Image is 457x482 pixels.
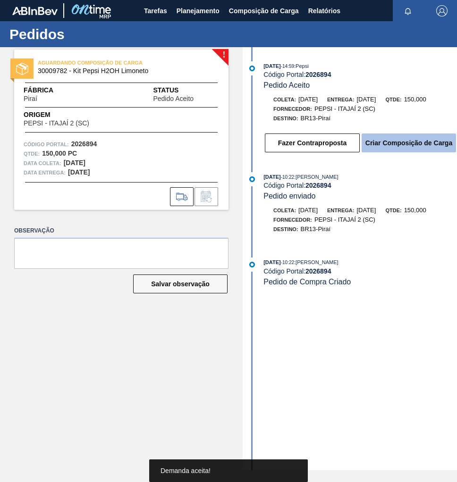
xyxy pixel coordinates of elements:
[308,5,340,17] span: Relatórios
[263,278,351,286] span: Pedido de Compra Criado
[281,260,294,265] span: - 10:22
[14,224,228,238] label: Observação
[327,97,354,102] span: Entrega:
[314,216,375,223] span: PEPSI - ITAJAÍ 2 (SC)
[314,105,375,112] span: PEPSI - ITAJAÍ 2 (SC)
[281,175,294,180] span: - 10:22
[273,217,312,223] span: Fornecedor:
[263,81,310,89] span: Pedido Aceito
[161,467,211,474] span: Demanda aceita!
[249,176,255,182] img: atual
[24,168,66,177] span: Data entrega:
[273,208,296,213] span: Coleta:
[42,150,77,157] strong: 150,000 PC
[68,168,90,176] strong: [DATE]
[362,133,456,152] button: Criar Composição de Carga
[24,140,69,149] span: Código Portal:
[229,5,299,17] span: Composição de Carga
[436,5,448,17] img: Logout
[177,5,220,17] span: Planejamento
[170,187,194,206] div: Ir para Composição de Carga
[71,140,97,148] strong: 2026894
[385,208,401,213] span: Qtde:
[404,96,426,103] span: 150,000
[301,225,331,233] span: BR13-Piraí
[356,96,376,103] span: [DATE]
[294,63,309,69] span: : Pepsi
[133,274,228,293] button: Salvar observação
[24,120,89,127] span: PEPSI - ITAJAÍ 2 (SC)
[263,267,457,275] div: Código Portal:
[263,63,280,69] span: [DATE]
[393,4,423,17] button: Notificações
[356,207,376,214] span: [DATE]
[273,116,298,121] span: Destino:
[24,85,67,95] span: Fábrica
[273,106,312,112] span: Fornecedor:
[38,58,170,67] span: AGUARDANDO COMPOSIÇÃO DE CARGA
[305,267,331,275] strong: 2026894
[24,95,37,102] span: Piraí
[385,97,401,102] span: Qtde:
[305,182,331,189] strong: 2026894
[404,207,426,214] span: 150,000
[144,5,167,17] span: Tarefas
[249,262,255,267] img: atual
[305,71,331,78] strong: 2026894
[327,208,354,213] span: Entrega:
[263,174,280,180] span: [DATE]
[153,95,194,102] span: Pedido Aceito
[281,64,294,69] span: - 14:59
[249,66,255,71] img: atual
[64,159,85,166] strong: [DATE]
[24,149,40,158] span: Qtde :
[298,96,318,103] span: [DATE]
[298,207,318,214] span: [DATE]
[153,85,219,95] span: Status
[16,63,28,75] img: status
[24,110,116,120] span: Origem
[24,158,61,168] span: Data coleta:
[12,7,58,15] img: TNhmsLtSVTkK8tSr43FrP2fwEKptu5GPRR3wAAAABJRU5ErkJggg==
[265,133,360,152] button: Fazer Contraproposta
[9,29,177,40] h1: Pedidos
[263,71,457,78] div: Código Portal:
[263,259,280,265] span: [DATE]
[273,226,298,232] span: Destino:
[294,259,339,265] span: : [PERSON_NAME]
[294,174,339,180] span: : [PERSON_NAME]
[263,182,457,189] div: Código Portal:
[301,115,331,122] span: BR13-Piraí
[273,97,296,102] span: Coleta:
[263,192,315,200] span: Pedido enviado
[195,187,218,206] div: Informar alteração no pedido
[38,67,209,75] span: 30009782 - Kit Pepsi H2OH Limoneto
